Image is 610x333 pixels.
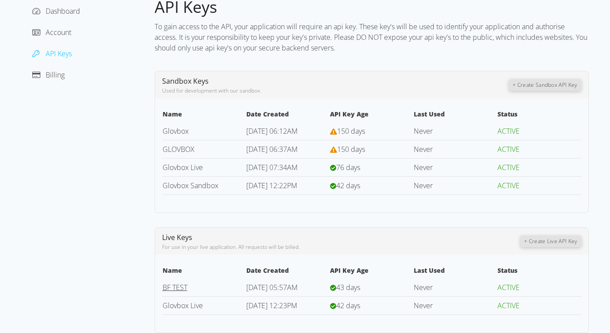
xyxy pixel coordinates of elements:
[497,163,520,172] span: ACTIVE
[246,163,298,172] span: [DATE] 07:34AM
[162,232,192,242] span: Live Keys
[163,301,203,310] a: Glovbox Live
[163,144,194,154] a: GLOVBOX
[414,301,433,310] span: Never
[163,163,203,172] a: Glovbox Live
[46,27,71,37] span: Account
[246,301,297,310] span: [DATE] 12:23PM
[414,126,433,136] span: Never
[162,243,521,251] div: For use in your live application. All requests will be billed.
[46,49,72,58] span: API Keys
[330,265,413,279] th: API Key Age
[497,265,581,279] th: Status
[162,109,246,122] th: Name
[497,109,581,122] th: Status
[413,265,497,279] th: Last Used
[46,6,80,16] span: Dashboard
[336,163,360,172] span: 76 days
[32,27,71,37] a: Account
[497,144,520,154] span: ACTIVE
[336,283,360,292] span: 43 days
[46,70,65,80] span: Billing
[497,181,520,190] span: ACTIVE
[521,236,581,247] button: + Create Live API Key
[337,126,365,136] span: 150 days
[163,181,218,190] a: Glovbox Sandbox
[163,126,189,136] a: Glovbox
[497,301,520,310] span: ACTIVE
[497,126,520,136] span: ACTIVE
[162,265,246,279] th: Name
[330,109,413,122] th: API Key Age
[32,49,72,58] a: API Keys
[414,163,433,172] span: Never
[414,283,433,292] span: Never
[414,181,433,190] span: Never
[246,126,298,136] span: [DATE] 06:12AM
[414,144,433,154] span: Never
[246,144,298,154] span: [DATE] 06:37AM
[336,181,360,190] span: 42 days
[509,79,581,91] button: + Create Sandbox API Key
[337,144,365,154] span: 150 days
[32,70,65,80] a: Billing
[163,283,187,292] a: BF TEST
[336,301,360,310] span: 42 days
[162,76,209,86] span: Sandbox Keys
[155,18,589,57] div: To gain access to the API, your application will require an api key. These key's will be used to ...
[246,283,298,292] span: [DATE] 05:57AM
[246,181,297,190] span: [DATE] 12:22PM
[413,109,497,122] th: Last Used
[246,109,330,122] th: Date Created
[246,265,330,279] th: Date Created
[162,87,509,95] div: Used for development with our sandbox.
[32,6,80,16] a: Dashboard
[497,283,520,292] span: ACTIVE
